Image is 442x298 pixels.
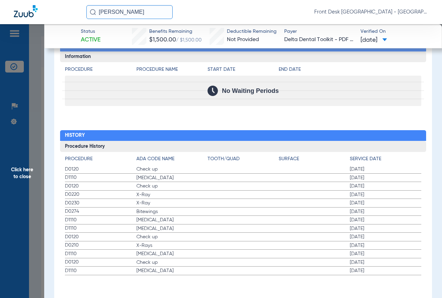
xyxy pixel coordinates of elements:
input: Search for patients [86,5,173,19]
span: Check up [136,233,208,240]
span: Status [81,28,100,35]
span: / $1,500.00 [176,38,202,42]
span: Benefits Remaining [149,28,202,35]
app-breakdown-title: Surface [279,155,350,165]
span: D1110 [65,225,136,232]
span: [DATE] [350,250,421,257]
span: [MEDICAL_DATA] [136,217,208,223]
span: [DATE] [350,191,421,198]
span: Front Desk [GEOGRAPHIC_DATA] - [GEOGRAPHIC_DATA] | My Community Dental Centers [314,9,428,16]
span: No Waiting Periods [222,87,279,94]
span: [DATE] [350,242,421,249]
span: X-Rays [136,242,208,249]
app-breakdown-title: Procedure [65,66,136,76]
span: Check up [136,259,208,266]
span: [MEDICAL_DATA] [136,225,208,232]
h4: Service Date [350,155,421,163]
span: Payer [284,28,354,35]
span: Check up [136,183,208,190]
span: [DATE] [350,233,421,240]
span: [DATE] [350,217,421,223]
img: Calendar [208,86,218,96]
span: Active [81,36,100,44]
span: D0120 [65,259,136,266]
span: [DATE] [350,259,421,266]
h4: Procedure [65,155,136,163]
span: D0120 [65,183,136,190]
img: Zuub Logo [14,5,38,17]
span: D0120 [65,233,136,241]
app-breakdown-title: End Date [279,66,421,76]
span: Bitewings [136,208,208,215]
h4: Start Date [208,66,279,73]
app-breakdown-title: Service Date [350,155,421,165]
h4: Surface [279,155,350,163]
h4: ADA Code Name [136,155,208,163]
app-breakdown-title: ADA Code Name [136,155,208,165]
span: X-Ray [136,200,208,206]
h3: Procedure History [60,141,426,152]
span: $1,500.00 [149,37,176,43]
img: Search Icon [90,9,96,15]
span: D0120 [65,166,136,173]
span: [DATE] [361,36,387,45]
h4: Procedure Name [136,66,208,73]
span: X-Ray [136,191,208,198]
app-breakdown-title: Procedure [65,155,136,165]
span: D0230 [65,200,136,207]
app-breakdown-title: Tooth/Quad [208,155,279,165]
span: D1110 [65,217,136,224]
h3: Information [60,51,426,63]
span: [DATE] [350,200,421,206]
span: Deductible Remaining [227,28,277,35]
span: [MEDICAL_DATA] [136,267,208,274]
h2: History [60,130,426,141]
span: Check up [136,166,208,173]
span: D0210 [65,242,136,249]
iframe: Chat Widget [407,265,442,298]
span: Verified On [361,28,431,35]
span: D1110 [65,267,136,275]
span: [DATE] [350,267,421,274]
span: [MEDICAL_DATA] [136,250,208,257]
span: D0274 [65,208,136,215]
span: [DATE] [350,174,421,181]
span: Not Provided [227,37,259,42]
span: [DATE] [350,166,421,173]
span: [MEDICAL_DATA] [136,174,208,181]
app-breakdown-title: Procedure Name [136,66,208,76]
span: Delta Dental Toolkit - PDF - Bot [284,36,354,44]
h4: Tooth/Quad [208,155,279,163]
span: [DATE] [350,225,421,232]
span: D1110 [65,250,136,258]
span: [DATE] [350,208,421,215]
app-breakdown-title: Start Date [208,66,279,76]
span: D0220 [65,191,136,198]
span: D1110 [65,174,136,181]
span: [DATE] [350,183,421,190]
h4: End Date [279,66,421,73]
h4: Procedure [65,66,136,73]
